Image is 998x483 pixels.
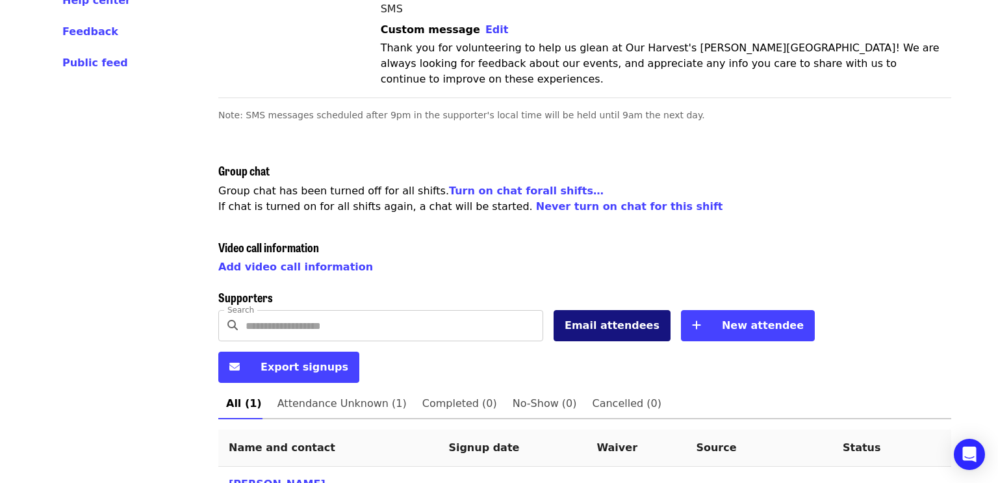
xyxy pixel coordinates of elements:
[381,23,480,36] span: Custom message
[246,310,543,341] input: Search
[554,310,671,341] button: Email attendees
[62,55,187,71] a: Public feed
[722,319,804,332] span: New attendee
[218,388,270,419] a: All (1)
[381,42,940,85] span: Thank you for volunteering to help us glean at Our Harvest's [PERSON_NAME][GEOGRAPHIC_DATA]! We a...
[62,57,128,69] span: Public feed
[261,361,348,373] span: Export signups
[843,441,881,454] span: Status
[513,395,577,413] span: No-Show (0)
[449,185,604,197] a: Turn on chat forall shifts…
[565,319,659,332] span: Email attendees
[485,23,509,36] span: Edit
[438,430,586,467] th: Signup date
[505,388,585,419] a: No-Show (0)
[485,22,509,38] button: Edit
[685,430,832,467] th: Source
[229,361,240,373] i: envelope icon
[218,289,273,306] span: Supporters
[218,352,359,383] button: Export signups
[218,430,438,467] th: Name and contact
[954,439,985,470] div: Open Intercom Messenger
[218,239,319,255] span: Video call information
[585,388,669,419] a: Cancelled (0)
[593,395,661,413] span: Cancelled (0)
[226,395,262,413] span: All (1)
[692,319,701,332] i: plus icon
[218,261,373,273] a: Add video call information
[422,395,497,413] span: Completed (0)
[586,430,685,467] th: Waiver
[415,388,505,419] a: Completed (0)
[227,319,238,332] i: search icon
[277,395,407,413] span: Attendance Unknown (1)
[218,162,270,179] span: Group chat
[62,24,118,40] button: Feedback
[227,306,254,314] label: Search
[536,199,723,215] button: Never turn on chat for this shift
[218,185,723,213] span: Group chat has been turned off for all shifts . If chat is turned on for all shifts again, a chat...
[218,110,705,120] span: Note: SMS messages scheduled after 9pm in the supporter's local time will be held until 9am the n...
[270,388,415,419] a: Attendance Unknown (1)
[681,310,815,341] button: New attendee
